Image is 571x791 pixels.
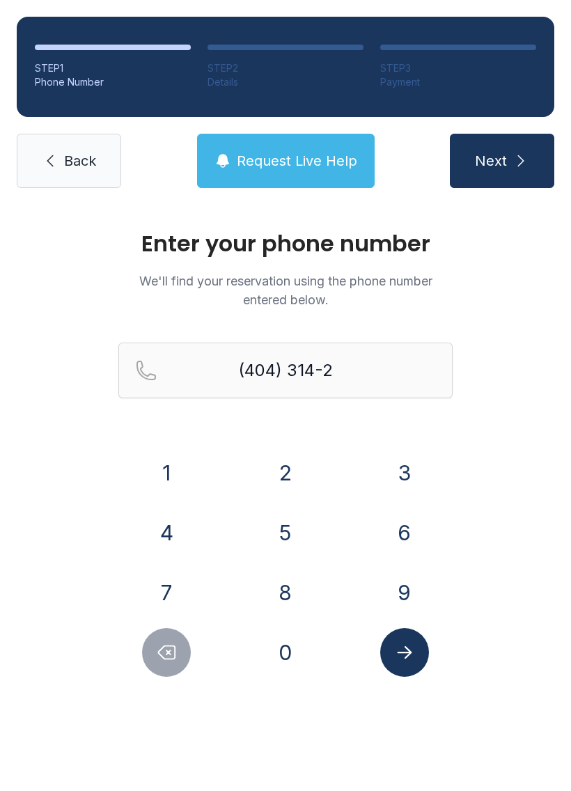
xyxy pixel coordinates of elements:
button: 3 [380,448,429,497]
span: Request Live Help [237,151,357,171]
p: We'll find your reservation using the phone number entered below. [118,272,453,309]
div: STEP 3 [380,61,536,75]
button: 2 [261,448,310,497]
button: Submit lookup form [380,628,429,677]
div: Payment [380,75,536,89]
button: Delete number [142,628,191,677]
div: STEP 1 [35,61,191,75]
div: Details [208,75,363,89]
button: 0 [261,628,310,677]
button: 9 [380,568,429,617]
span: Next [475,151,507,171]
button: 7 [142,568,191,617]
button: 6 [380,508,429,557]
button: 4 [142,508,191,557]
span: Back [64,151,96,171]
button: 8 [261,568,310,617]
button: 1 [142,448,191,497]
button: 5 [261,508,310,557]
div: Phone Number [35,75,191,89]
input: Reservation phone number [118,343,453,398]
h1: Enter your phone number [118,233,453,255]
div: STEP 2 [208,61,363,75]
